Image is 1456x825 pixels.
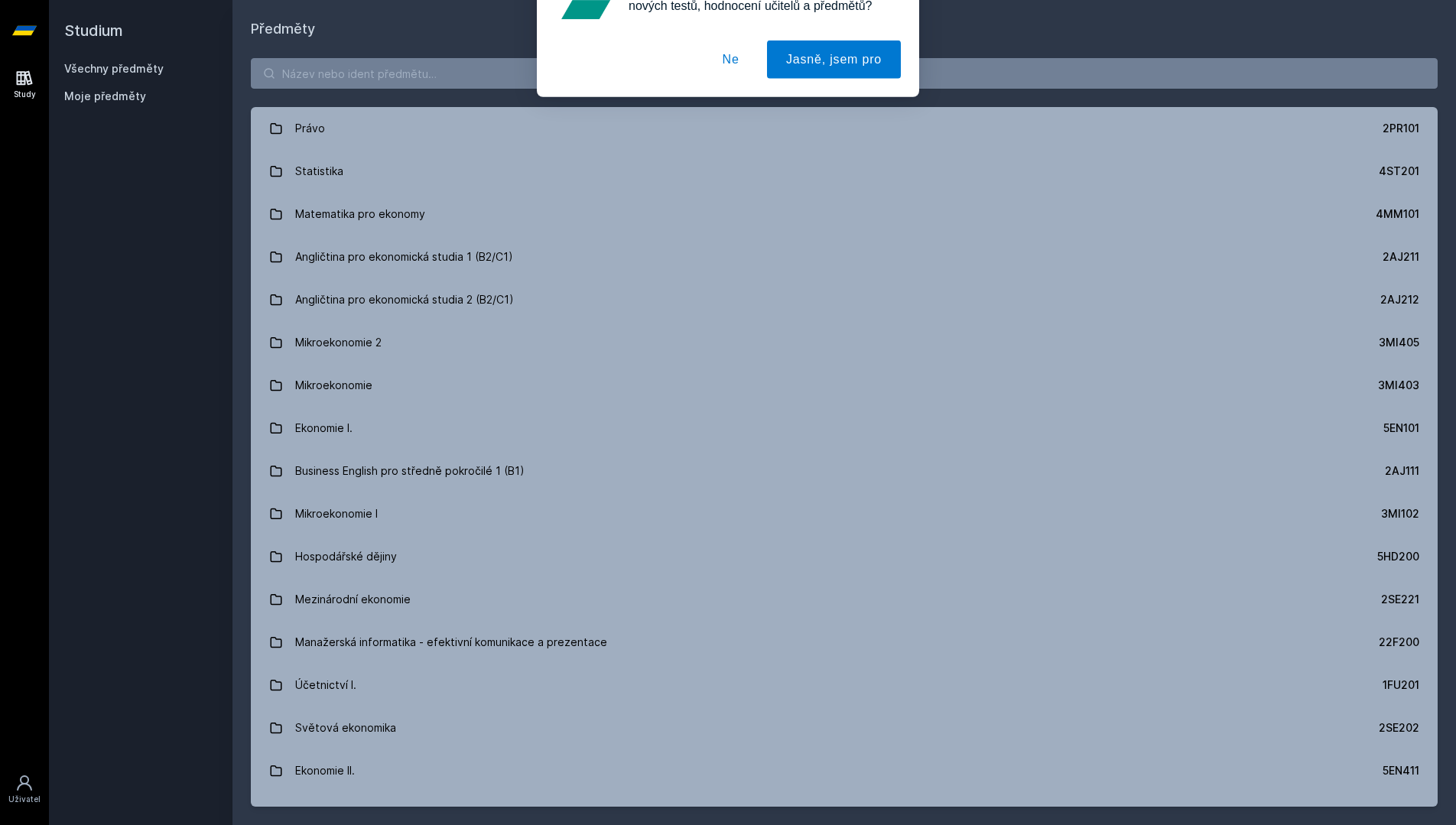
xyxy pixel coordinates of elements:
[251,621,1438,664] a: Manažerská informatika - efektivní komunikace a prezentace 22F200
[1383,677,1419,693] div: 1FU201
[1381,806,1419,821] div: 5EN102
[295,627,607,658] div: Manažerská informatika - efektivní komunikace a prezentace
[1379,164,1419,179] div: 4ST201
[295,284,514,315] div: Angličtina pro ekonomická studia 2 (B2/C1)
[251,193,1438,235] a: Matematika pro ekonomy 4MM101
[1385,463,1419,479] div: 2AJ111
[295,327,382,358] div: Mikroekonomie 2
[295,584,411,615] div: Mezinárodní ekonomie
[251,492,1438,535] a: Mikroekonomie I 3MI102
[295,413,353,443] div: Ekonomie I.
[251,664,1438,706] a: Účetnictví I. 1FU201
[1383,249,1419,265] div: 2AJ211
[1379,335,1419,350] div: 3MI405
[616,18,901,54] div: [PERSON_NAME] dostávat tipy ohledně studia, nových testů, hodnocení učitelů a předmětů?
[251,321,1438,364] a: Mikroekonomie 2 3MI405
[295,456,525,486] div: Business English pro středně pokročilé 1 (B1)
[1380,292,1419,307] div: 2AJ212
[1383,763,1419,778] div: 5EN411
[251,364,1438,407] a: Mikroekonomie 3MI403
[251,706,1438,749] a: Světová ekonomika 2SE202
[704,80,759,118] button: Ne
[251,535,1438,578] a: Hospodářské dějiny 5HD200
[295,755,355,786] div: Ekonomie II.
[1381,592,1419,607] div: 2SE221
[295,670,356,700] div: Účetnictví I.
[1379,720,1419,736] div: 2SE202
[251,450,1438,492] a: Business English pro středně pokročilé 1 (B1) 2AJ111
[555,18,616,80] img: notification icon
[1378,378,1419,393] div: 3MI403
[251,578,1438,621] a: Mezinárodní ekonomie 2SE221
[8,794,41,805] div: Uživatel
[1377,549,1419,564] div: 5HD200
[251,235,1438,278] a: Angličtina pro ekonomická studia 1 (B2/C1) 2AJ211
[3,766,46,813] a: Uživatel
[251,749,1438,792] a: Ekonomie II. 5EN411
[295,156,343,187] div: Statistika
[251,150,1438,193] a: Statistika 4ST201
[767,80,901,118] button: Jasně, jsem pro
[295,499,378,529] div: Mikroekonomie I
[295,713,396,743] div: Světová ekonomika
[1376,206,1419,222] div: 4MM101
[1379,635,1419,650] div: 22F200
[295,199,425,229] div: Matematika pro ekonomy
[295,242,513,272] div: Angličtina pro ekonomická studia 1 (B2/C1)
[1381,506,1419,521] div: 3MI102
[295,541,397,572] div: Hospodářské dějiny
[251,278,1438,321] a: Angličtina pro ekonomická studia 2 (B2/C1) 2AJ212
[1383,421,1419,436] div: 5EN101
[295,370,372,401] div: Mikroekonomie
[251,407,1438,450] a: Ekonomie I. 5EN101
